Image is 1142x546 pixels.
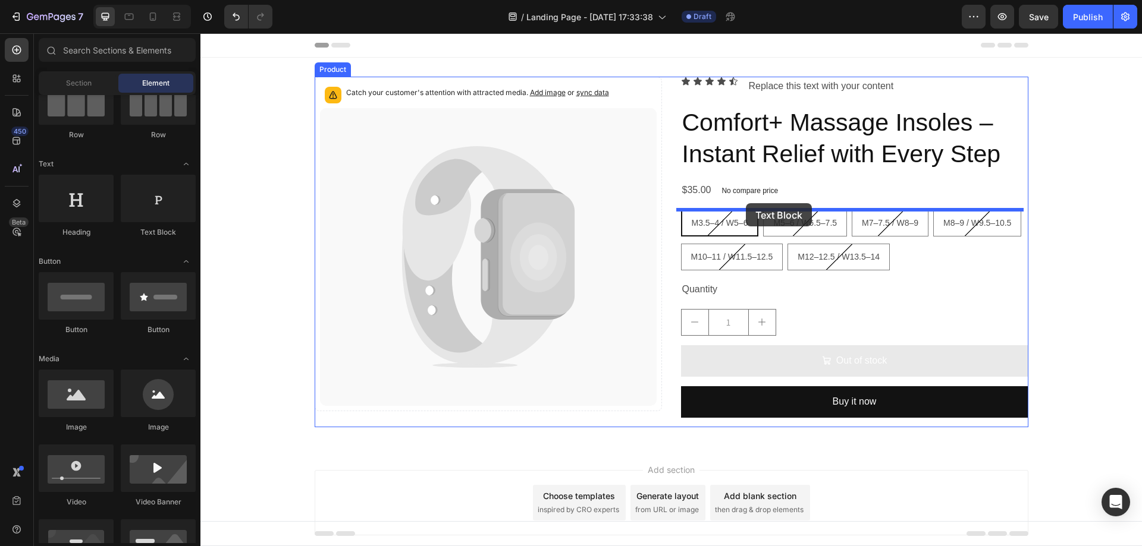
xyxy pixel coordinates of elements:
button: Publish [1063,5,1113,29]
p: 7 [78,10,83,24]
div: Text Block [121,227,196,238]
span: Text [39,159,54,169]
div: Video [39,497,114,507]
span: Section [66,78,92,89]
div: Undo/Redo [224,5,272,29]
div: Image [121,422,196,433]
iframe: Design area [200,33,1142,546]
span: Landing Page - [DATE] 17:33:38 [526,11,653,23]
div: Open Intercom Messenger [1102,488,1130,516]
div: Row [39,130,114,140]
button: Save [1019,5,1058,29]
div: Image [39,422,114,433]
div: Button [39,324,114,335]
div: Button [121,324,196,335]
span: Toggle open [177,252,196,271]
button: 7 [5,5,89,29]
input: Search Sections & Elements [39,38,196,62]
div: 450 [11,127,29,136]
div: Publish [1073,11,1103,23]
div: Video Banner [121,497,196,507]
span: Draft [694,11,711,22]
span: Element [142,78,170,89]
span: Media [39,354,59,364]
div: Row [121,130,196,140]
span: Toggle open [177,154,196,173]
span: Save [1029,12,1049,22]
div: Heading [39,227,114,238]
span: / [521,11,524,23]
span: Button [39,256,61,267]
div: Beta [9,217,29,227]
span: Toggle open [177,349,196,368]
